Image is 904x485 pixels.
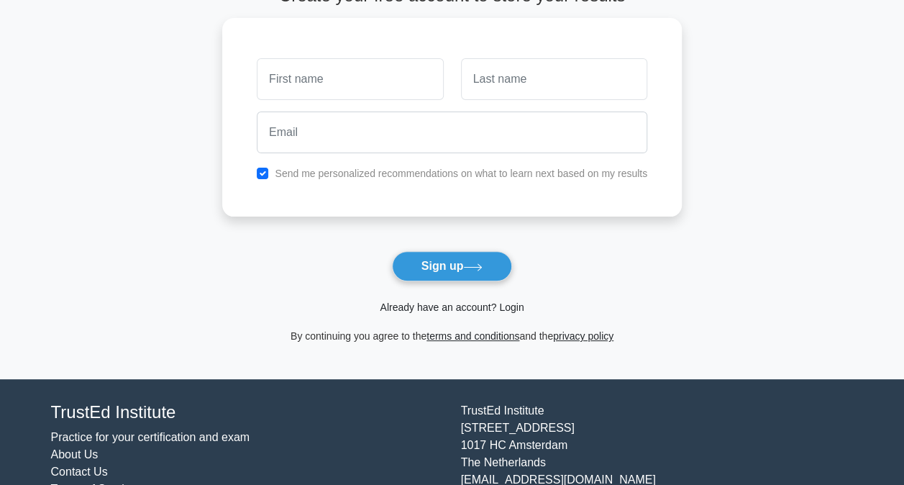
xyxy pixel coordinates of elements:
[380,302,524,313] a: Already have an account? Login
[275,168,647,179] label: Send me personalized recommendations on what to learn next based on my results
[461,58,647,100] input: Last name
[51,448,99,461] a: About Us
[392,251,513,281] button: Sign up
[257,58,443,100] input: First name
[257,112,647,153] input: Email
[51,431,250,443] a: Practice for your certification and exam
[214,327,690,345] div: By continuing you agree to the and the
[426,330,519,342] a: terms and conditions
[51,402,444,423] h4: TrustEd Institute
[553,330,613,342] a: privacy policy
[51,466,108,478] a: Contact Us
